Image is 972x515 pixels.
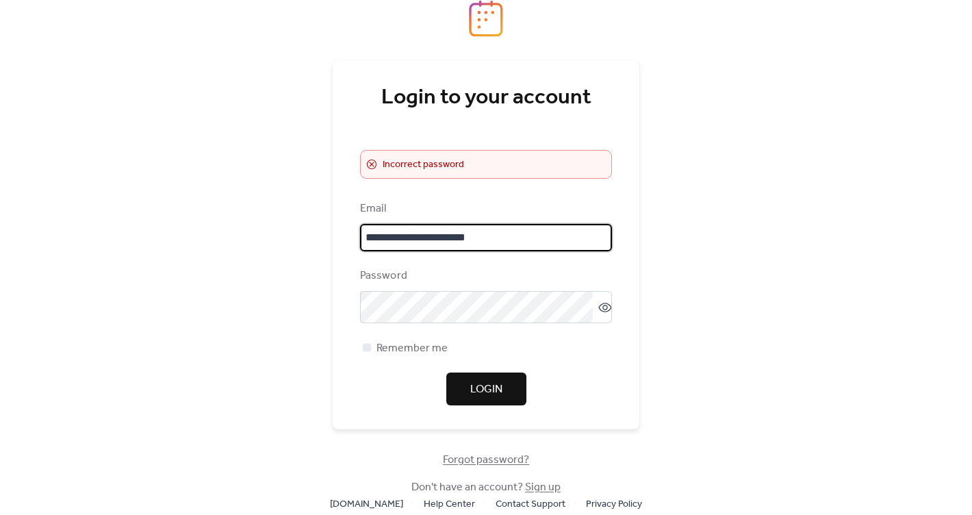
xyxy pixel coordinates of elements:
span: Contact Support [496,497,565,513]
div: Email [360,201,609,217]
span: Don't have an account? [411,479,561,496]
span: [DOMAIN_NAME] [330,497,403,513]
button: Login [446,373,526,405]
span: Help Center [424,497,475,513]
span: Incorrect password [383,157,464,173]
span: Remember me [376,340,448,357]
span: Forgot password? [443,452,529,468]
div: Login to your account [360,84,612,112]
a: Contact Support [496,495,565,512]
a: Forgot password? [443,456,529,464]
a: Sign up [525,477,561,498]
div: Password [360,268,609,284]
a: [DOMAIN_NAME] [330,495,403,512]
a: Privacy Policy [586,495,642,512]
span: Privacy Policy [586,497,642,513]
span: Login [470,381,502,398]
a: Help Center [424,495,475,512]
